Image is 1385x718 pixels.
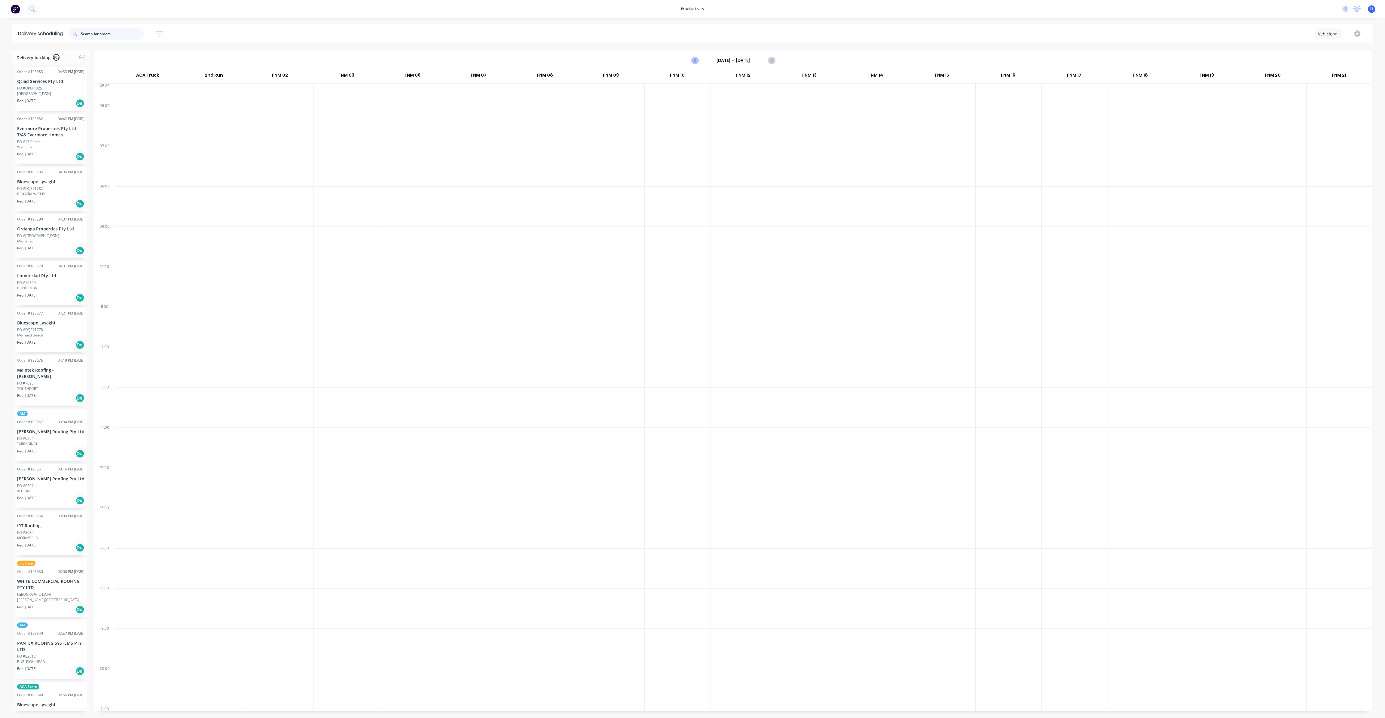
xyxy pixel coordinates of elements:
div: FNM 14 [843,70,909,83]
div: FNM 06 [380,70,445,83]
div: FNM 13 [777,70,842,83]
div: Del [75,667,84,676]
div: 20:00 [94,665,115,705]
div: 05:30 [94,82,115,102]
div: Order # 193680 [17,217,43,222]
div: 13:00 [94,384,115,424]
div: Del [75,496,84,505]
div: FNM 19 [1174,70,1240,83]
span: F1 [1370,6,1374,12]
div: 08:00 [94,183,115,223]
div: Order # 193661 [17,467,43,472]
div: Order # 193683 [17,69,43,75]
div: Del [75,293,84,302]
span: Req. [DATE] [17,666,37,671]
div: [PERSON_NAME] Roofing Pty Ltd [17,428,84,435]
div: Del [75,605,84,614]
div: PO #QPO 4025 [17,86,42,91]
div: Order # 193650 [17,569,43,574]
div: PO #7098 [17,381,34,386]
span: Req. [DATE] [17,604,37,610]
div: 04:53 PM [DATE] [58,69,84,75]
div: FNM 03 [313,70,379,83]
div: 02:55 PM [DATE] [58,692,84,698]
div: 04:19 PM [DATE] [58,358,84,363]
div: Order # 193667 [17,419,43,425]
div: productivity [678,5,707,14]
div: 14:00 [94,424,115,464]
div: Order # 193677 [17,311,43,316]
div: 04:37 PM [DATE] [58,217,84,222]
span: 208 [53,54,60,61]
div: 16:00 [94,504,115,545]
div: Delivery scheduling [12,24,69,43]
span: Req. [DATE] [17,199,37,204]
div: IRT Roofing [17,522,84,529]
span: Req. [DATE] [17,495,37,501]
span: Req. [DATE] [17,449,37,454]
span: 6:30 am [17,561,35,566]
div: 07:00 [94,142,115,183]
div: TARRAGINDI [17,441,84,447]
div: 02:57 PM [DATE] [58,631,84,636]
div: Evermore Properties Pty Ltd T/AS Evermore Homes [17,125,84,138]
div: FNM 10 [644,70,710,83]
div: BURLEIGH HEAD [17,659,84,665]
div: [GEOGRAPHIC_DATA] [17,592,51,597]
div: 15:00 [94,464,115,504]
div: Ordanga Properties Pty Ltd [17,226,84,232]
div: 03:34 PM [DATE] [58,419,84,425]
div: FNM 07 [446,70,512,83]
div: 03:00 PM [DATE] [58,569,84,574]
div: 2nd Run [181,70,247,83]
div: 19:00 [94,625,115,665]
div: Order # 193679 [17,263,43,269]
div: FNM 16 [975,70,1041,83]
span: AM [17,411,28,416]
div: FNM 08 [512,70,578,83]
div: PANTEX ROOFING SYSTEMS PTY LTD [17,640,84,653]
div: Del [75,449,84,458]
div: [GEOGRAPHIC_DATA] [17,91,84,96]
div: PO #17 Cedar [17,139,40,145]
div: Louvreclad Pty Ltd [17,272,84,279]
div: Vehicle [1318,31,1335,37]
div: PO #82512 [17,654,36,659]
div: FNM 12 [711,70,776,83]
div: PO #[GEOGRAPHIC_DATA] [17,233,59,239]
div: Order # 193648 [17,692,43,698]
div: FNM 09 [578,70,644,83]
span: Req. [DATE] [17,98,37,104]
div: BUNDAMBA [17,285,84,291]
div: Order # 193675 [17,358,43,363]
span: Req. [DATE] [17,293,37,298]
div: Bluescope Lysaght [17,320,84,326]
div: [PERSON_NAME] Roofing Pty Ltd [17,476,84,482]
div: Order # 193656 [17,513,43,519]
div: SOUTHPORT [17,386,84,391]
span: Delivery backlog [17,54,50,61]
div: PO #DQ571782 [17,186,43,191]
div: Del [75,543,84,552]
div: PO #8034 [17,530,34,535]
div: 09:00 [94,223,115,263]
div: 04:31 PM [DATE] [58,263,84,269]
div: PO #0264 [17,436,34,441]
div: BIGGERA WATERS [17,191,84,197]
div: 03:09 PM [DATE] [58,513,84,519]
div: 11:00 [94,303,115,343]
div: 04:21 PM [DATE] [58,311,84,316]
div: Del [75,340,84,349]
div: Del [75,152,84,161]
input: Search for orders [81,28,144,40]
div: PO #0507 [17,483,34,488]
div: MORAYFIELD [17,535,84,541]
span: AM [17,622,28,628]
span: Req. [DATE] [17,543,37,548]
div: Order # 193682 [17,116,43,122]
span: Req. [DATE] [17,151,37,157]
div: Del [75,99,84,108]
div: 21:00 [94,705,115,713]
div: PO #DQ571778 [17,327,43,333]
div: 03:16 PM [DATE] [58,467,84,472]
